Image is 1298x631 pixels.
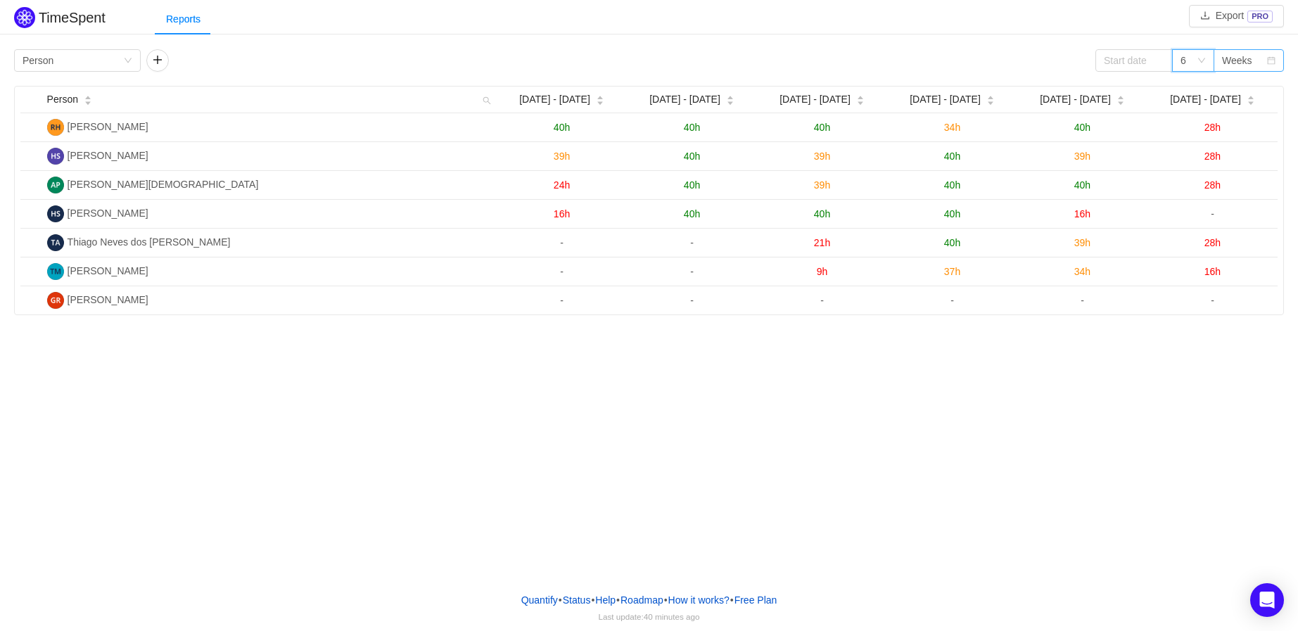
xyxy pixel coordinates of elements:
[521,589,559,611] a: Quantify
[814,122,830,133] span: 40h
[1247,94,1255,103] div: Sort
[84,94,91,98] i: icon: caret-up
[68,208,148,219] span: [PERSON_NAME]
[986,94,995,103] div: Sort
[1074,122,1090,133] span: 40h
[944,237,960,248] span: 40h
[560,266,564,277] span: -
[1250,583,1284,617] div: Open Intercom Messenger
[684,179,700,191] span: 40h
[47,119,64,136] img: RH
[519,92,590,107] span: [DATE] - [DATE]
[1267,56,1275,66] i: icon: calendar
[559,594,562,606] span: •
[554,122,570,133] span: 40h
[986,99,994,103] i: icon: caret-down
[817,266,828,277] span: 9h
[726,94,734,103] div: Sort
[1116,99,1124,103] i: icon: caret-down
[690,237,694,248] span: -
[1095,49,1173,72] input: Start date
[47,205,64,222] img: HD
[1116,94,1124,98] i: icon: caret-up
[39,10,106,25] h2: TimeSpent
[1189,5,1284,27] button: icon: downloadExportPRO
[47,263,64,280] img: TT
[1074,179,1090,191] span: 40h
[124,56,132,66] i: icon: down
[68,236,231,248] span: Thiago Neves dos [PERSON_NAME]
[986,94,994,98] i: icon: caret-up
[1211,295,1214,306] span: -
[734,589,778,611] button: Free Plan
[554,151,570,162] span: 39h
[594,589,616,611] a: Help
[477,87,497,113] i: icon: search
[684,151,700,162] span: 40h
[620,589,664,611] a: Roadmap
[1204,237,1221,248] span: 28h
[1247,99,1254,103] i: icon: caret-down
[814,179,830,191] span: 39h
[47,177,64,193] img: AC
[1170,92,1241,107] span: [DATE] - [DATE]
[554,179,570,191] span: 24h
[730,594,734,606] span: •
[84,94,92,103] div: Sort
[1081,295,1084,306] span: -
[1204,179,1221,191] span: 28h
[1040,92,1111,107] span: [DATE] - [DATE]
[1074,237,1090,248] span: 39h
[690,295,694,306] span: -
[47,234,64,251] img: TN
[596,94,604,98] i: icon: caret-up
[1211,208,1214,219] span: -
[146,49,169,72] button: icon: plus
[68,294,148,305] span: [PERSON_NAME]
[780,92,851,107] span: [DATE] - [DATE]
[944,122,960,133] span: 34h
[820,295,824,306] span: -
[1222,50,1252,71] div: Weeks
[47,92,78,107] span: Person
[1181,50,1186,71] div: 6
[596,94,604,103] div: Sort
[14,7,35,28] img: Quantify logo
[856,99,864,103] i: icon: caret-down
[684,208,700,219] span: 40h
[554,208,570,219] span: 16h
[591,594,594,606] span: •
[68,265,148,276] span: [PERSON_NAME]
[814,237,830,248] span: 21h
[910,92,981,107] span: [DATE] - [DATE]
[726,99,734,103] i: icon: caret-down
[644,612,700,621] span: 40 minutes ago
[47,148,64,165] img: HC
[1074,151,1090,162] span: 39h
[1116,94,1125,103] div: Sort
[84,99,91,103] i: icon: caret-down
[814,208,830,219] span: 40h
[649,92,720,107] span: [DATE] - [DATE]
[944,208,960,219] span: 40h
[1074,208,1090,219] span: 16h
[155,4,212,35] div: Reports
[684,122,700,133] span: 40h
[944,151,960,162] span: 40h
[944,179,960,191] span: 40h
[1204,266,1221,277] span: 16h
[68,121,148,132] span: [PERSON_NAME]
[944,266,960,277] span: 37h
[616,594,620,606] span: •
[814,151,830,162] span: 39h
[856,94,864,98] i: icon: caret-up
[690,266,694,277] span: -
[668,589,730,611] button: How it works?
[596,99,604,103] i: icon: caret-down
[950,295,954,306] span: -
[1247,94,1254,98] i: icon: caret-up
[1197,56,1206,66] i: icon: down
[47,292,64,309] img: GD
[68,179,259,190] span: [PERSON_NAME][DEMOGRAPHIC_DATA]
[23,50,53,71] div: Person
